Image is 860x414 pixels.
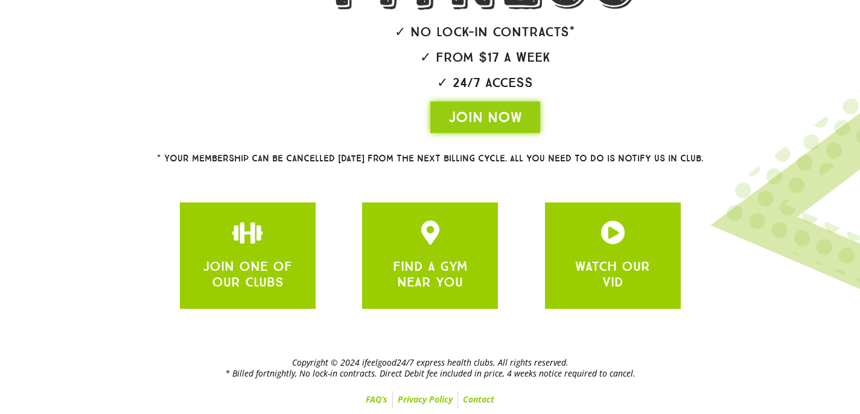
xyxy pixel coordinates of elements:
[448,108,522,127] span: JOIN NOW
[299,76,672,89] h2: ✓ 24/7 Access
[458,391,499,408] a: Contact
[418,221,442,245] a: JOIN ONE OF OUR CLUBS
[430,102,540,133] a: JOIN NOW
[361,391,392,408] a: FAQ’s
[203,258,292,290] a: JOIN ONE OF OUR CLUBS
[44,391,817,408] nav: Menu
[235,221,260,245] a: JOIN ONE OF OUR CLUBS
[299,25,672,39] h2: ✓ No lock-in contracts*
[299,51,672,64] h2: ✓ From $17 a week
[600,221,625,245] a: JOIN ONE OF OUR CLUBS
[575,258,650,290] a: WATCH OUR VID
[393,258,468,290] a: FIND A GYM NEAR YOU
[393,391,457,408] a: Privacy Policy
[44,357,817,379] h2: Copyright © 2024 ifeelgood24/7 express health clubs. All rights reserved. * Billed fortnightly, N...
[113,154,747,163] h2: * Your membership can be cancelled [DATE] from the next billing cycle. All you need to do is noti...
